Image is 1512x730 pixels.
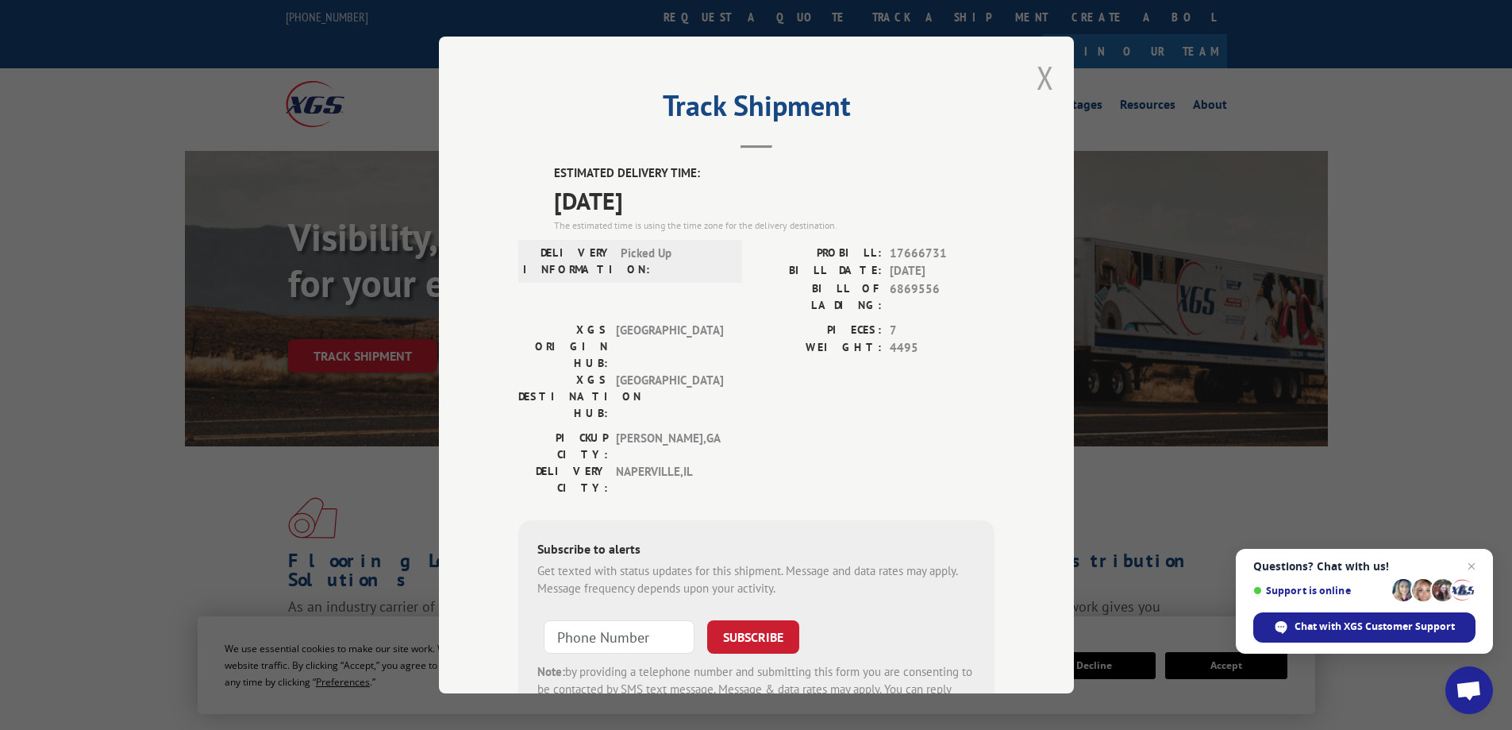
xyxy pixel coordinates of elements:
div: by providing a telephone number and submitting this form you are consenting to be contacted by SM... [537,663,975,717]
button: SUBSCRIBE [707,620,799,654]
div: The estimated time is using the time zone for the delivery destination. [554,218,995,233]
span: Questions? Chat with us! [1253,560,1475,573]
h2: Track Shipment [518,95,995,125]
div: Subscribe to alerts [537,539,975,562]
div: Open chat [1445,666,1493,714]
span: [GEOGRAPHIC_DATA] [616,372,723,422]
span: [DATE] [554,183,995,218]
label: BILL DATE: [756,262,882,280]
label: XGS DESTINATION HUB: [518,372,608,422]
span: 6869556 [890,280,995,314]
strong: Note: [537,664,565,679]
span: Chat with XGS Customer Support [1295,620,1455,634]
span: Picked Up [621,245,728,278]
label: XGS ORIGIN HUB: [518,322,608,372]
span: [DATE] [890,262,995,280]
label: WEIGHT: [756,339,882,357]
label: PROBILL: [756,245,882,263]
label: ESTIMATED DELIVERY TIME: [554,164,995,183]
button: Close modal [1037,56,1054,98]
div: Get texted with status updates for this shipment. Message and data rates may apply. Message frequ... [537,562,975,598]
span: Support is online [1253,585,1387,597]
span: [PERSON_NAME] , GA [616,430,723,463]
span: 7 [890,322,995,340]
span: [GEOGRAPHIC_DATA] [616,322,723,372]
label: PICKUP CITY: [518,430,608,463]
span: 17666731 [890,245,995,263]
span: NAPERVILLE , IL [616,463,723,496]
label: PIECES: [756,322,882,340]
div: Chat with XGS Customer Support [1253,612,1475,643]
input: Phone Number [544,620,694,654]
span: 4495 [890,339,995,357]
label: DELIVERY CITY: [518,463,608,496]
label: BILL OF LADING: [756,280,882,314]
label: DELIVERY INFORMATION: [523,245,613,278]
span: Close chat [1462,557,1481,576]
